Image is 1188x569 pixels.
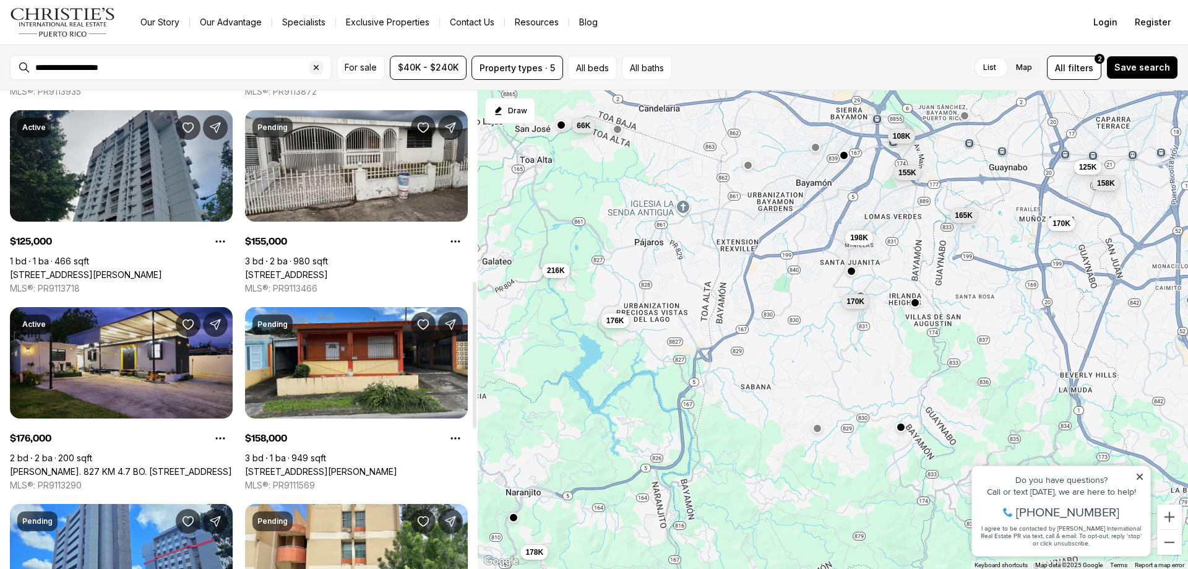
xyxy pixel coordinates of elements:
p: Pending [22,516,53,526]
button: Property options [208,426,233,451]
button: Property types · 5 [471,56,563,80]
p: Pending [257,516,288,526]
span: $40K - $240K [398,63,458,72]
button: Save Property: 21 VILLA MAGNA COND. #1505 [176,115,200,140]
button: Share Property [438,312,463,337]
button: Clear search input [309,56,331,79]
button: Contact Us [440,14,504,31]
a: 21 VILLA MAGNA COND. #1505, SAN JUAN PR, 00921 [10,269,162,280]
span: 216K [547,266,565,276]
button: 158K [1092,176,1120,191]
button: Login [1086,10,1125,35]
label: List [973,56,1006,79]
p: Active [22,319,46,329]
button: 165K [950,208,978,223]
img: logo [10,7,116,37]
button: Save Property: CARR. 827 KM 4.7 BO. PINAS SECTOR LA LOMA #LOT 1 [176,312,200,337]
span: 176K [606,316,624,326]
div: Do you have questions? [13,28,179,37]
button: Save Property: 1365 CALLE SAN DAMIAN [411,312,436,337]
button: 170K [841,294,869,309]
button: Share Property [203,509,228,534]
a: Exclusive Properties [336,14,439,31]
span: Save search [1114,63,1170,72]
p: Pending [257,319,288,329]
span: Register [1135,17,1171,27]
button: Share Property [438,115,463,140]
button: Property options [443,229,468,254]
a: Our Story [131,14,189,31]
button: 125K [1074,160,1102,175]
a: 23 CALLE, BAYAMON PR, 00959 [245,269,328,280]
span: 165K [955,211,973,220]
span: For sale [345,63,377,72]
button: Save search [1106,56,1178,79]
button: Zoom in [1157,505,1182,529]
button: Share Property [438,509,463,534]
a: 1365 CALLE SAN DAMIAN, SAN JUAN PR, 00921 [245,466,397,477]
span: 155K [898,168,916,178]
a: Our Advantage [190,14,272,31]
span: 66K [577,121,590,131]
span: filters [1068,61,1093,74]
span: [PHONE_NUMBER] [51,58,154,71]
span: 2 [1098,54,1102,64]
a: Resources [505,14,569,31]
span: 170K [846,297,864,306]
span: 158K [1097,178,1115,188]
button: 108K [888,129,916,144]
button: Share Property [203,115,228,140]
button: Save Property: 23 CALLE [411,115,436,140]
button: All baths [622,56,672,80]
a: Blog [569,14,608,31]
span: Login [1093,17,1117,27]
button: Property options [208,229,233,254]
div: Call or text [DATE], we are here to help! [13,40,179,48]
label: Map [1006,56,1042,79]
span: Map data ©2025 Google [1035,562,1103,568]
a: Terms (opens in new tab) [1110,562,1127,568]
span: 108K [893,131,911,141]
button: Save Property: 57 SANTA CRUZ #1 [176,509,200,534]
a: Report a map error [1135,562,1184,568]
button: 178K [520,545,548,560]
button: 176K [601,313,629,328]
button: For sale [337,56,385,80]
button: Zoom out [1157,530,1182,555]
span: 170K [1052,219,1070,228]
button: $40K - $240K [390,56,467,80]
button: Register [1127,10,1178,35]
button: Allfilters2 [1047,56,1101,80]
span: I agree to be contacted by [PERSON_NAME] International Real Estate PR via text, call & email. To ... [15,76,176,100]
p: Active [22,123,46,132]
span: 178K [525,547,543,557]
span: All [1055,61,1065,74]
span: 125K [1079,162,1097,172]
p: Pending [257,123,288,132]
button: Save Property: BOULEVARD ST. COND. BOULEVARD DEL RIO #APT. C-204 [411,509,436,534]
button: 155K [893,165,921,180]
button: 170K [1048,216,1075,231]
button: Share Property [203,312,228,337]
a: Specialists [272,14,335,31]
button: 216K [542,263,570,278]
span: 198K [850,233,868,243]
button: 66K [572,118,595,133]
button: 198K [845,230,873,245]
button: Property options [443,426,468,451]
a: CARR. 827 KM 4.7 BO. PINAS SECTOR LA LOMA #LOT 1, TOA ALTA PR, 00953 [10,466,232,477]
button: All beds [568,56,617,80]
button: Start drawing [485,98,535,124]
